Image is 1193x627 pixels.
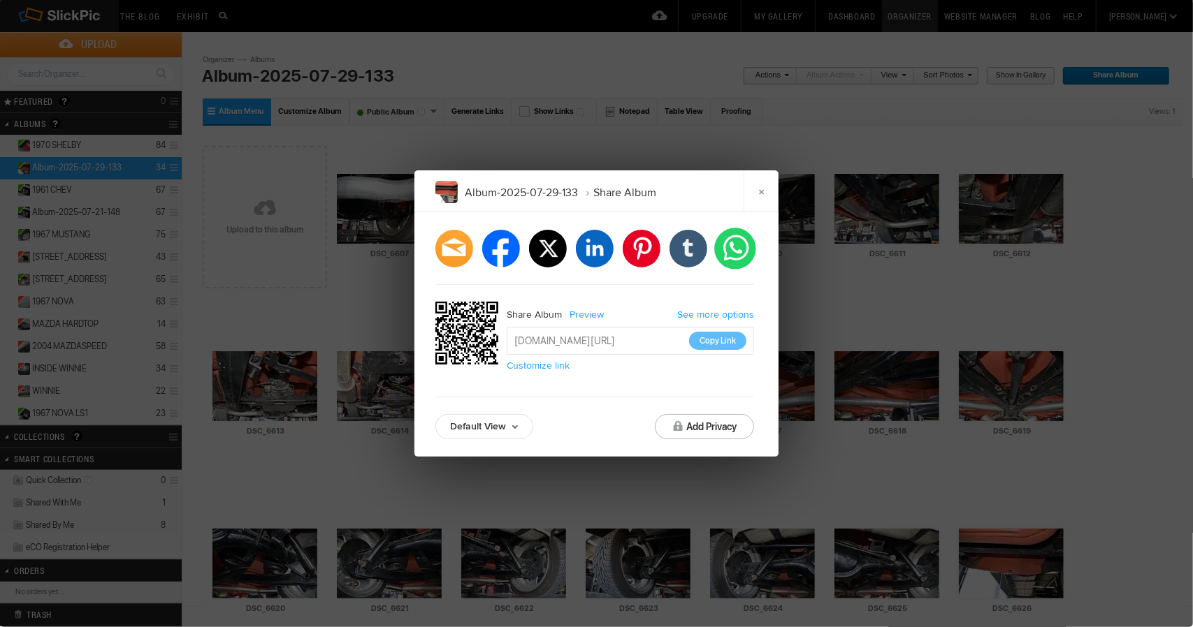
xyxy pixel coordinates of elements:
li: facebook [482,230,520,267]
div: https://slickpic.us/18003539E1BT [435,302,502,369]
div: Share Album [507,306,562,324]
a: × [744,170,779,212]
img: DSC_6626.png [435,181,458,203]
li: twitter [529,230,567,267]
a: See more options [677,309,754,320]
li: whatsapp [714,228,755,269]
li: linkedin [576,230,614,267]
li: Share Album [578,181,656,205]
a: Preview [562,306,614,324]
li: pinterest [623,230,660,267]
button: Copy Link [689,332,746,350]
li: Album-2025-07-29-133 [465,181,578,205]
a: Default View [435,414,533,439]
a: Customize link [507,360,570,371]
li: tumblr [670,230,707,267]
button: Add Privacy [655,414,754,439]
